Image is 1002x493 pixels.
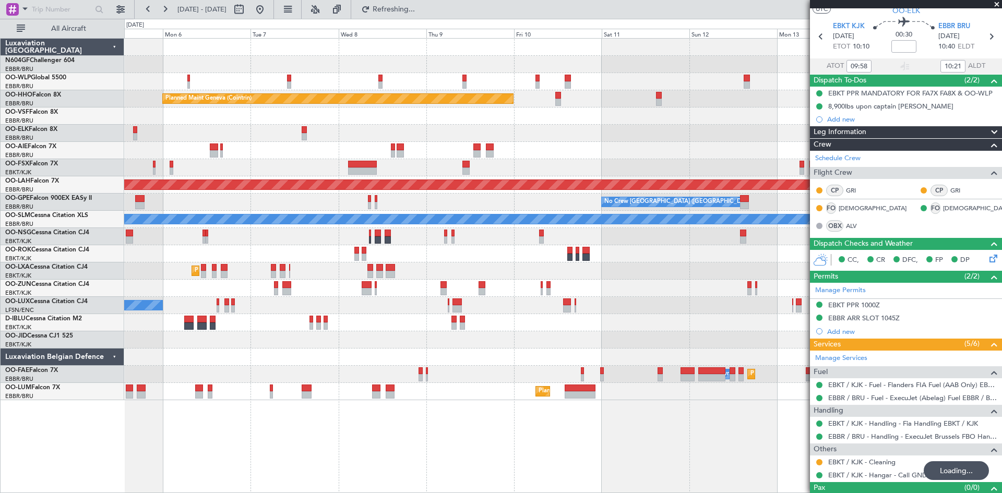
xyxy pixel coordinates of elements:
[5,143,28,150] span: OO-AIE
[5,75,31,81] span: OO-WLP
[5,255,31,262] a: EBKT/KJK
[935,255,943,266] span: FP
[833,21,865,32] span: EBKT KJK
[5,298,88,305] a: OO-LUXCessna Citation CJ4
[814,443,837,455] span: Others
[846,60,872,73] input: --:--
[5,384,31,391] span: OO-LUM
[5,126,29,133] span: OO-ELK
[372,6,416,13] span: Refreshing...
[5,247,31,253] span: OO-ROK
[846,186,869,195] a: GRI
[5,92,61,98] a: OO-HHOFalcon 8X
[339,29,426,38] div: Wed 8
[604,194,779,210] div: No Crew [GEOGRAPHIC_DATA] ([GEOGRAPHIC_DATA] National)
[826,220,843,232] div: OBX
[827,327,997,336] div: Add new
[5,333,27,339] span: OO-JID
[126,21,144,30] div: [DATE]
[813,4,831,14] button: UTC
[814,366,828,378] span: Fuel
[892,5,920,16] span: OO-ELK
[896,30,912,40] span: 00:30
[814,405,843,417] span: Handling
[5,281,31,287] span: OO-ZUN
[5,65,33,73] a: EBBR/BRU
[931,185,948,196] div: CP
[5,316,26,322] span: D-IBLU
[846,221,869,231] a: ALV
[964,338,980,349] span: (5/6)
[5,212,88,219] a: OO-SLMCessna Citation XLS
[195,263,316,279] div: Planned Maint Kortrijk-[GEOGRAPHIC_DATA]
[11,20,113,37] button: All Aircraft
[32,2,92,17] input: Trip Number
[5,151,33,159] a: EBBR/BRU
[828,380,997,389] a: EBKT / KJK - Fuel - Flanders FIA Fuel (AAB Only) EBKT / KJK
[964,75,980,86] span: (2/2)
[5,109,58,115] a: OO-VSFFalcon 8X
[5,220,33,228] a: EBBR/BRU
[940,60,965,73] input: --:--
[689,29,777,38] div: Sun 12
[5,117,33,125] a: EBBR/BRU
[5,195,92,201] a: OO-GPEFalcon 900EX EASy II
[938,21,970,32] span: EBBR BRU
[27,25,110,32] span: All Aircraft
[5,272,31,280] a: EBKT/KJK
[5,203,33,211] a: EBBR/BRU
[826,202,836,214] div: FO
[5,316,82,322] a: D-IBLUCessna Citation M2
[5,281,89,287] a: OO-ZUNCessna Citation CJ4
[876,255,885,266] span: CR
[827,115,997,124] div: Add new
[165,91,252,106] div: Planned Maint Geneva (Cointrin)
[828,89,993,98] div: EBKT PPR MANDATORY FOR FA7X FA8X & OO-WLP
[828,432,997,441] a: EBBR / BRU - Handling - ExecuJet Brussels FBO Handling Abelag
[5,298,30,305] span: OO-LUX
[5,195,30,201] span: OO-GPE
[814,126,866,138] span: Leg Information
[938,42,955,52] span: 10:40
[848,255,859,266] span: CC,
[814,238,913,250] span: Dispatch Checks and Weather
[539,383,727,399] div: Planned Maint [GEOGRAPHIC_DATA] ([GEOGRAPHIC_DATA] National)
[163,29,250,38] div: Mon 6
[5,367,58,374] a: OO-FAEFalcon 7X
[356,1,419,18] button: Refreshing...
[826,185,843,196] div: CP
[5,384,60,391] a: OO-LUMFalcon 7X
[5,237,31,245] a: EBKT/KJK
[5,109,29,115] span: OO-VSF
[5,169,31,176] a: EBKT/KJK
[177,5,226,14] span: [DATE] - [DATE]
[5,161,29,167] span: OO-FSX
[5,126,57,133] a: OO-ELKFalcon 8X
[964,482,980,493] span: (0/0)
[5,75,66,81] a: OO-WLPGlobal 5500
[5,143,56,150] a: OO-AIEFalcon 7X
[602,29,689,38] div: Sat 11
[814,339,841,351] span: Services
[828,458,896,466] a: EBKT / KJK - Cleaning
[5,367,29,374] span: OO-FAE
[968,61,985,71] span: ALDT
[814,75,866,87] span: Dispatch To-Dos
[777,29,865,38] div: Mon 13
[5,212,30,219] span: OO-SLM
[5,57,30,64] span: N604GF
[5,178,30,184] span: OO-LAH
[514,29,602,38] div: Fri 10
[828,314,900,322] div: EBBR ARR SLOT 1045Z
[5,100,33,107] a: EBBR/BRU
[853,42,869,52] span: 10:10
[964,271,980,282] span: (2/2)
[5,323,31,331] a: EBKT/KJK
[828,102,953,111] div: 8,900lbs upon captain [PERSON_NAME]
[5,264,88,270] a: OO-LXACessna Citation CJ4
[833,31,854,42] span: [DATE]
[5,230,31,236] span: OO-NSG
[5,289,31,297] a: EBKT/KJK
[5,82,33,90] a: EBBR/BRU
[5,247,89,253] a: OO-ROKCessna Citation CJ4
